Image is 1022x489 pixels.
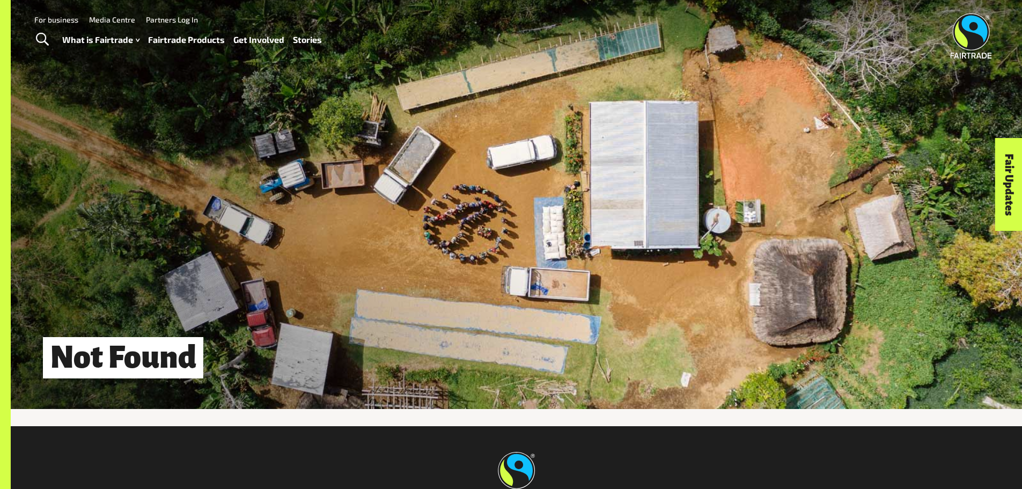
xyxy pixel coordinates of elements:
[951,13,992,59] img: Fairtrade Australia New Zealand logo
[233,32,284,48] a: Get Involved
[146,15,198,24] a: Partners Log In
[89,15,135,24] a: Media Centre
[62,32,139,48] a: What is Fairtrade
[293,32,322,48] a: Stories
[29,26,55,53] a: Toggle Search
[148,32,225,48] a: Fairtrade Products
[43,337,203,378] h1: Not Found
[34,15,78,24] a: For business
